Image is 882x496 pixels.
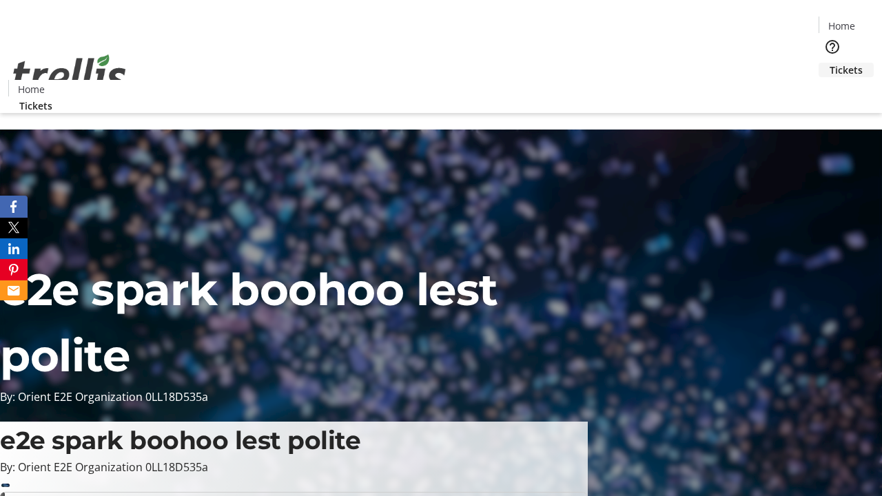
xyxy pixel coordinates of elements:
button: Cart [819,77,846,105]
a: Home [9,82,53,96]
button: Help [819,33,846,61]
span: Home [828,19,855,33]
span: Tickets [19,99,52,113]
a: Tickets [819,63,874,77]
img: Orient E2E Organization 0LL18D535a's Logo [8,39,131,108]
a: Tickets [8,99,63,113]
span: Tickets [830,63,863,77]
a: Home [819,19,863,33]
span: Home [18,82,45,96]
